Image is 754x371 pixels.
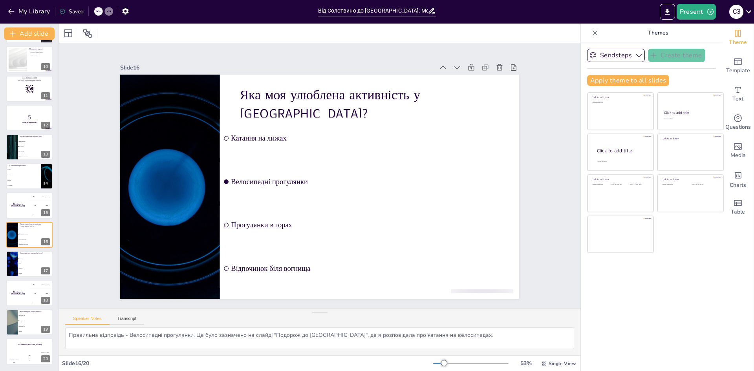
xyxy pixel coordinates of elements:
span: Млинці [19,273,52,274]
span: Прогулянки в горах [231,221,516,229]
div: Click to add text [611,184,629,186]
div: 12 [41,122,50,129]
div: 300 [29,298,53,306]
div: Add images, graphics, shapes or video [722,137,754,165]
p: Вдячність за літо [29,50,50,51]
div: Click to add text [630,184,648,186]
p: Готовність до нових пригод [29,51,50,53]
div: С З [729,5,743,19]
div: 16 [6,222,53,248]
span: Час з дідусем [19,151,52,152]
div: https://cdn.sendsteps.com/images/logo/sendsteps_logo_white.pnghttps://cdn.sendsteps.com/images/lo... [6,76,53,102]
span: Single View [549,360,576,367]
div: Jaap [22,355,37,356]
span: З дідусем [7,180,40,181]
div: https://cdn.sendsteps.com/images/logo/sendsteps_logo_white.pnghttps://cdn.sendsteps.com/images/lo... [6,105,53,131]
div: Click to add title [592,178,648,181]
div: 300 [29,210,53,219]
span: У Солотвино [7,185,40,186]
div: 19 [41,326,50,333]
div: 11 [41,92,50,99]
div: Click to add text [592,184,609,186]
div: Click to add title [662,178,718,181]
div: Add a table [722,193,754,221]
div: Click to add body [597,160,646,162]
div: 16 [41,238,50,245]
div: Add ready made slides [722,52,754,80]
span: Пиріжки [19,268,52,269]
div: 100 [29,280,53,289]
strong: Готові до вікторини? [22,121,37,123]
span: Position [83,29,92,38]
button: Transcript [110,316,145,325]
button: Add slide [4,27,55,40]
p: and login with code [9,79,50,82]
p: Яка моя улюблена активність у [GEOGRAPHIC_DATA]? [240,86,499,123]
textarea: Правильна відповідь - Велосипедні прогулянки. Це було зазначено на слайді "Подорож до [GEOGRAPHIC... [65,327,574,349]
p: Яка моя улюблена активність у [GEOGRAPHIC_DATA]? [20,223,50,227]
span: У таборі [7,174,40,175]
div: 13 [41,151,50,158]
div: 17 [41,267,50,274]
p: Спогади про літо [29,53,50,54]
button: Speaker Notes [65,316,110,325]
div: 15 [41,209,50,216]
span: В середині літа [19,320,52,321]
button: С З [729,4,743,20]
div: 18 [6,280,53,306]
p: Де я навчилася рибалити? [9,164,39,167]
div: Click to add title [597,147,647,154]
div: [PERSON_NAME] [37,352,53,353]
div: Click to add text [662,184,686,186]
span: Theme [729,38,747,47]
div: Click to add text [664,118,716,120]
div: Click to add text [692,184,717,186]
div: 200 [29,289,53,298]
span: Template [726,66,750,75]
span: Відпочинок біля вогнища [231,264,516,272]
div: 14 [41,180,50,187]
div: Slide 16 / 20 [62,360,433,367]
div: 100 [29,192,53,201]
div: Click to add title [592,96,648,99]
h4: The winner is [PERSON_NAME] [6,291,29,295]
div: 18 [41,297,50,304]
input: Insert title [318,5,428,16]
div: Click to add title [662,137,718,140]
div: Add charts and graphs [722,165,754,193]
span: У бабусі [7,169,40,170]
div: Saved [59,8,84,15]
h4: The winner is [PERSON_NAME] [6,203,29,207]
div: Get real-time input from your audience [722,108,754,137]
div: Click to add title [664,110,716,115]
div: https://cdn.sendsteps.com/images/logo/sendsteps_logo_white.pnghttps://cdn.sendsteps.com/images/lo... [6,192,53,218]
button: My Library [6,5,53,18]
span: Наприкінці літа [19,326,52,327]
div: [PERSON_NAME] [6,359,22,360]
span: Катання на лижах [231,134,516,143]
p: Яка страва я готувала з бабусею? [20,252,50,254]
div: Layout [62,27,75,40]
div: Add text boxes [722,80,754,108]
p: Go to [9,77,50,79]
div: Click to add text [592,102,648,104]
span: Charts [730,181,746,190]
h4: The winner is [PERSON_NAME] [6,344,53,346]
span: Час у таборі [19,146,52,147]
span: Media [730,151,746,160]
p: Яка моя улюблена частина літа? [20,135,50,138]
p: Коли я вперше поїхала в табір? [20,311,50,313]
div: 300 [37,353,53,364]
span: Велосипедні прогулянки [231,177,516,186]
p: Themes [601,24,714,42]
button: Apply theme to all slides [587,75,669,86]
div: https://cdn.sendsteps.com/images/logo/sendsteps_logo_white.pnghttps://cdn.sendsteps.com/images/lo... [6,46,53,72]
div: Slide 16 [120,64,434,71]
div: 100 [6,360,22,365]
button: Sendsteps [587,49,645,62]
div: Jaap [46,292,48,294]
span: Відвідини бабусі [19,141,52,142]
span: Прогулянки в горах [19,239,52,239]
span: Table [731,208,745,216]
